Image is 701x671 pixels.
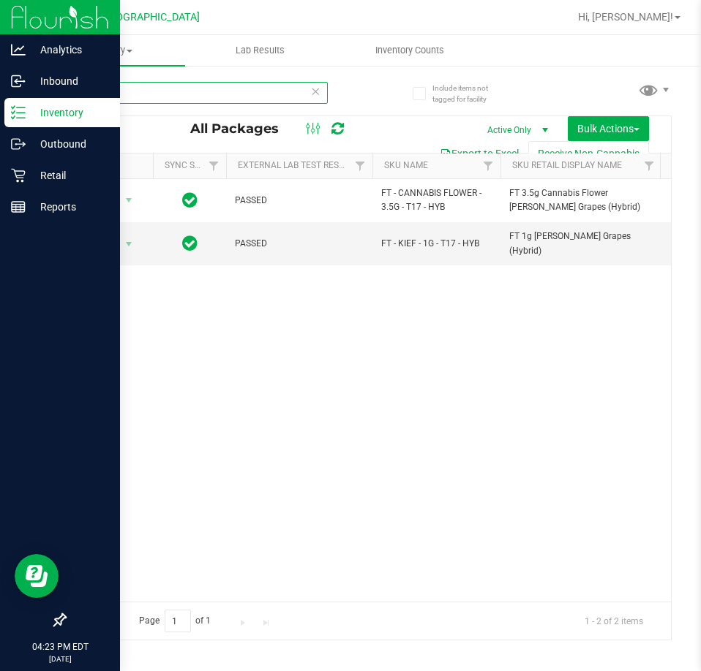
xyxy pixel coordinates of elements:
[11,42,26,57] inline-svg: Analytics
[476,153,501,178] a: Filter
[120,190,138,211] span: select
[26,72,113,90] p: Inbound
[356,44,464,57] span: Inventory Counts
[381,186,492,214] span: FT - CANNABIS FLOWER - 3.5G - T17 - HYB
[165,610,191,632] input: 1
[202,153,226,178] a: Filter
[348,153,372,178] a: Filter
[335,35,485,66] a: Inventory Counts
[381,237,492,251] span: FT - KIEF - 1G - T17 - HYB
[568,116,649,141] button: Bulk Actions
[11,105,26,120] inline-svg: Inventory
[26,167,113,184] p: Retail
[235,237,364,251] span: PASSED
[26,198,113,216] p: Reports
[26,104,113,121] p: Inventory
[26,135,113,153] p: Outbound
[7,653,113,664] p: [DATE]
[430,141,528,166] button: Export to Excel
[509,186,653,214] span: FT 3.5g Cannabis Flower [PERSON_NAME] Grapes (Hybrid)
[64,82,328,104] input: Search Package ID, Item Name, SKU, Lot or Part Number...
[185,35,335,66] a: Lab Results
[190,121,293,137] span: All Packages
[238,160,353,170] a: External Lab Test Result
[216,44,304,57] span: Lab Results
[11,74,26,88] inline-svg: Inbound
[15,554,59,598] iframe: Resource center
[235,194,364,208] span: PASSED
[11,168,26,183] inline-svg: Retail
[573,610,655,632] span: 1 - 2 of 2 items
[11,137,26,151] inline-svg: Outbound
[509,230,653,257] span: FT 1g [PERSON_NAME] Grapes (Hybrid)
[384,160,428,170] a: SKU Name
[26,41,113,58] p: Analytics
[182,233,198,254] span: In Sync
[165,160,221,170] a: Sync Status
[11,200,26,214] inline-svg: Reports
[637,153,661,178] a: Filter
[432,83,506,105] span: Include items not tagged for facility
[578,11,673,23] span: Hi, [PERSON_NAME]!
[7,640,113,653] p: 04:23 PM EDT
[310,82,320,101] span: Clear
[127,610,223,632] span: Page of 1
[512,160,622,170] a: Sku Retail Display Name
[100,11,200,23] span: [GEOGRAPHIC_DATA]
[120,234,138,254] span: select
[182,190,198,211] span: In Sync
[528,141,649,166] button: Receive Non-Cannabis
[577,123,640,134] span: Bulk Actions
